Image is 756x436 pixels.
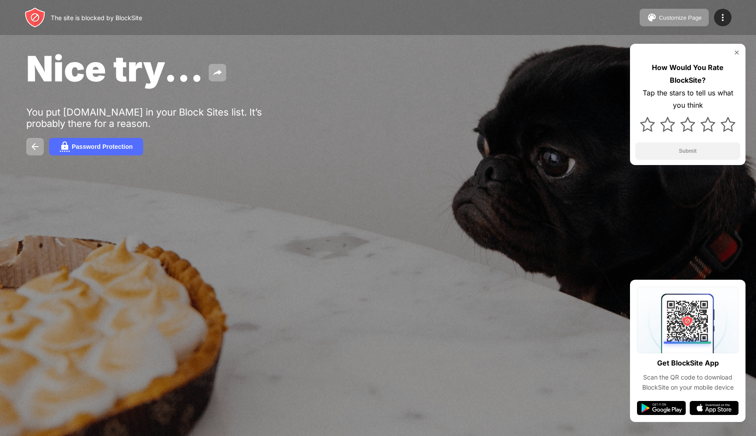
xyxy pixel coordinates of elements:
img: star.svg [680,117,695,132]
img: menu-icon.svg [717,12,728,23]
button: Password Protection [49,138,143,155]
button: Submit [635,142,740,160]
div: The site is blocked by BlockSite [51,14,142,21]
button: Customize Page [640,9,709,26]
img: share.svg [212,67,223,78]
img: qrcode.svg [637,287,738,353]
img: pallet.svg [647,12,657,23]
img: app-store.svg [689,401,738,415]
img: star.svg [721,117,735,132]
div: Tap the stars to tell us what you think [635,87,740,112]
img: star.svg [640,117,655,132]
div: How Would You Rate BlockSite? [635,61,740,87]
img: back.svg [30,141,40,152]
div: Password Protection [72,143,133,150]
span: Nice try... [26,47,203,90]
div: You put [DOMAIN_NAME] in your Block Sites list. It’s probably there for a reason. [26,106,297,129]
div: Scan the QR code to download BlockSite on your mobile device [637,373,738,392]
img: rate-us-close.svg [733,49,740,56]
img: password.svg [59,141,70,152]
img: header-logo.svg [24,7,45,28]
div: Get BlockSite App [657,357,719,369]
img: star.svg [700,117,715,132]
div: Customize Page [659,14,702,21]
img: star.svg [660,117,675,132]
img: google-play.svg [637,401,686,415]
